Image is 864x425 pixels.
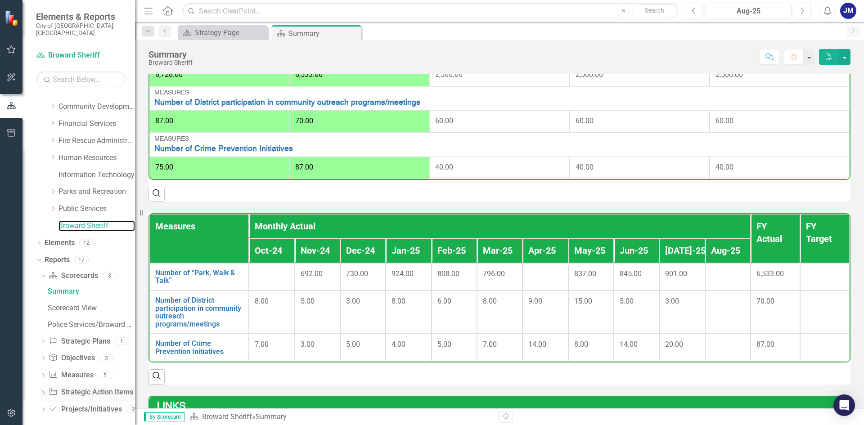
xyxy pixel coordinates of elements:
[155,116,173,125] span: 87.00
[58,153,135,163] a: Human Resources
[36,50,126,61] a: Broward Sheriff
[149,133,850,157] td: Double-Click to Edit Right Click for Context Menu
[435,70,463,79] span: 2,500.00
[49,387,133,398] a: Strategic Action Items
[154,136,845,143] div: Measures
[528,340,546,349] span: 14.00
[391,297,405,305] span: 8.00
[620,340,638,349] span: 14.00
[255,297,269,305] span: 8.00
[301,269,323,278] span: 692.00
[155,163,173,171] span: 75.00
[126,406,141,413] div: 2
[195,27,265,38] div: Strategy Page
[189,412,493,422] div: »
[155,70,183,79] span: 6,728.00
[435,116,453,125] span: 60.00
[483,297,497,305] span: 8.00
[49,404,121,415] a: Projects/Initiatives
[148,49,193,59] div: Summary
[833,394,855,416] div: Open Intercom Messenger
[574,269,596,278] span: 837.00
[346,297,360,305] span: 3.00
[180,27,265,38] a: Strategy Page
[48,321,135,329] div: Police Services/Broward Sheriff's Office (4120)
[483,269,505,278] span: 796.00
[36,11,126,22] span: Elements & Reports
[148,59,193,66] div: Broward Sheriff
[576,116,594,125] span: 60.00
[157,401,845,412] h3: Links
[154,89,845,96] div: Measures
[154,145,845,153] a: Number of Crime Prevention Initiatives
[149,334,249,361] td: Double-Click to Edit Right Click for Context Menu
[4,10,20,26] img: ClearPoint Strategy
[58,170,135,180] a: Information Technology
[528,297,542,305] span: 9.00
[103,272,117,279] div: 3
[45,301,135,315] a: Scorecard View
[58,221,135,231] a: Broward Sheriff
[576,70,603,79] span: 2,500.00
[99,354,114,362] div: 3
[74,256,89,264] div: 17
[149,291,249,334] td: Double-Click to Edit Right Click for Context Menu
[620,269,642,278] span: 845.00
[79,239,94,247] div: 12
[98,371,112,379] div: 5
[437,340,451,349] span: 5.00
[149,86,850,110] td: Double-Click to Edit Right Click for Context Menu
[49,336,110,347] a: Strategic Plans
[705,3,792,19] button: Aug-25
[149,263,249,291] td: Double-Click to Edit Right Click for Context Menu
[295,116,313,125] span: 70.00
[155,269,243,285] a: Number of “Park, Walk & Talk”
[756,269,784,278] span: 6,533.00
[36,72,126,87] input: Search Below...
[45,318,135,332] a: Police Services/Broward Sheriff's Office (4120)
[301,340,315,349] span: 3.00
[155,296,243,328] a: Number of District participation in community outreach programs/meetings
[665,340,683,349] span: 20.00
[346,269,368,278] span: 730.00
[620,297,634,305] span: 5.00
[45,284,135,299] a: Summary
[115,337,129,345] div: 1
[645,7,664,14] span: Search
[144,412,185,421] span: By Scorecard
[45,255,70,265] a: Reports
[715,163,733,171] span: 40.00
[58,119,135,129] a: Financial Services
[301,297,315,305] span: 5.00
[58,102,135,112] a: Community Development
[48,287,135,295] div: Summary
[840,3,856,19] button: JM
[391,269,414,278] span: 924.00
[295,70,323,79] span: 6,533.00
[58,187,135,197] a: Parks and Recreation
[715,116,733,125] span: 60.00
[154,98,845,107] a: Number of District participation in community outreach programs/meetings
[36,22,126,37] small: City of [GEOGRAPHIC_DATA], [GEOGRAPHIC_DATA]
[437,297,451,305] span: 6.00
[756,297,774,305] span: 70.00
[391,340,405,349] span: 4.00
[58,136,135,146] a: Fire Rescue Administration
[574,297,592,305] span: 15.00
[756,340,774,349] span: 87.00
[715,70,743,79] span: 2,500.00
[49,353,94,363] a: Objectives
[49,370,93,380] a: Measures
[665,269,687,278] span: 901.00
[288,28,359,39] div: Summary
[632,4,677,17] button: Search
[48,304,135,312] div: Scorecard View
[255,340,269,349] span: 7.00
[346,340,360,349] span: 5.00
[45,238,75,248] a: Elements
[708,6,788,17] div: Aug-25
[435,163,453,171] span: 40.00
[437,269,459,278] span: 808.00
[202,412,252,421] a: Broward Sheriff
